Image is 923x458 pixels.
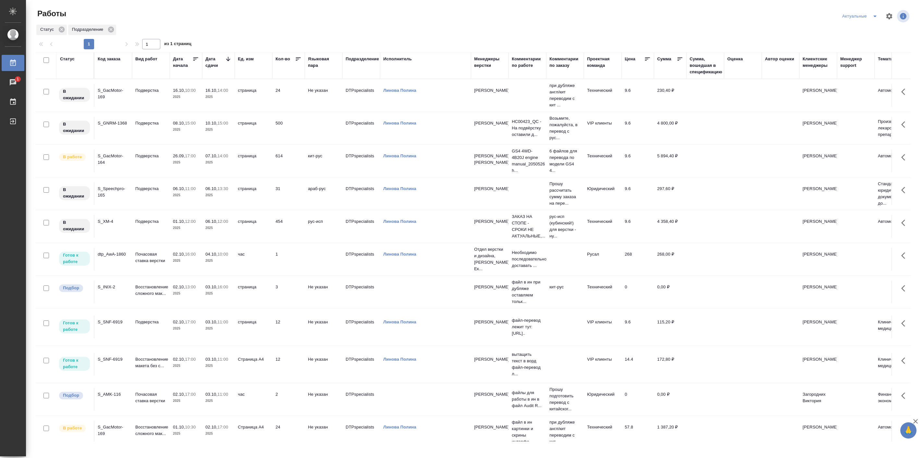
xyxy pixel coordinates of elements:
[205,319,217,324] p: 03.10,
[383,153,416,158] a: Линова Полина
[135,284,166,297] p: Восстановление сложного мак...
[878,56,897,62] div: Тематика
[238,56,254,62] div: Ед. изм
[185,121,196,126] p: 15:00
[235,117,272,139] td: страница
[98,120,129,127] div: S_GNRM-1368
[305,388,342,411] td: Не указан
[98,186,129,199] div: S_Speechpro-165
[173,159,199,166] p: 2025
[584,117,621,139] td: VIP клиенты
[897,421,913,436] button: Здесь прячутся важные кнопки
[878,319,909,332] p: Клиническая медицина
[799,117,837,139] td: [PERSON_NAME]
[217,425,228,429] p: 17:00
[235,353,272,376] td: Страница А4
[68,25,116,35] div: Подразделение
[98,56,120,62] div: Код заказа
[98,251,129,258] div: dtp_AwA-1860
[474,186,505,192] p: [PERSON_NAME]
[474,391,505,398] p: [PERSON_NAME]
[878,218,909,225] p: Автомобилестроение
[205,430,231,437] p: 2025
[173,225,199,231] p: 2025
[512,249,543,269] p: Необходимо последовательно доставать ...
[621,150,654,172] td: 9.6
[217,357,228,362] p: 11:00
[98,424,129,437] div: S_GacMotor-169
[205,121,217,126] p: 10.10,
[173,425,185,429] p: 01.10,
[185,425,196,429] p: 10:30
[98,87,129,100] div: S_GacMotor-169
[60,56,75,62] div: Статус
[205,357,217,362] p: 03.10,
[63,357,86,370] p: Готов к работе
[173,121,185,126] p: 08.10,
[897,215,913,231] button: Здесь прячутся важные кнопки
[474,356,505,363] p: [PERSON_NAME]
[235,281,272,303] td: страница
[272,182,305,205] td: 31
[305,353,342,376] td: Не указан
[799,150,837,172] td: [PERSON_NAME]
[173,357,185,362] p: 02.10,
[383,56,412,62] div: Исполнитель
[63,187,86,199] p: В ожидании
[549,82,581,108] p: при дубляже англ/кит переводим с кит ...
[72,26,105,33] p: Подразделение
[58,284,91,293] div: Можно подбирать исполнителей
[235,215,272,238] td: страница
[205,219,217,224] p: 06.10,
[185,219,196,224] p: 12:00
[512,118,543,138] p: НС00423_QC - На подвёрстку оставили д...
[474,246,505,272] p: Отдел верстки и дизайна, [PERSON_NAME] Ек...
[173,219,185,224] p: 01.10,
[135,56,157,62] div: Вид работ
[185,319,196,324] p: 17:00
[305,281,342,303] td: Не указан
[549,148,581,174] p: 6 файлов для перевода по модели GS4 4...
[173,325,199,332] p: 2025
[173,192,199,199] p: 2025
[272,316,305,338] td: 12
[878,87,909,94] p: Автомобилестроение
[897,281,913,296] button: Здесь прячутся важные кнопки
[98,284,129,290] div: S_INIX-2
[897,388,913,404] button: Здесь прячутся важные кнопки
[512,213,543,239] p: ЗАКАЗ НА СТОПЕ - СРОКИ НЕ АКТУАЛЬНЫЕ,...
[474,87,505,94] p: [PERSON_NAME]
[584,281,621,303] td: Технический
[205,186,217,191] p: 06.10,
[235,388,272,411] td: час
[897,182,913,198] button: Здесь прячутся важные кнопки
[549,386,581,412] p: Прошу подготовить перевод с китайског...
[63,425,82,431] p: В работе
[654,281,686,303] td: 0,00 ₽
[342,182,380,205] td: DTPspecialists
[587,56,618,69] div: Проектная команда
[135,424,166,437] p: Восстановление сложного мак...
[549,181,581,207] p: Прошу рассчитать сумму заказа на пере...
[512,56,543,69] div: Комментарии по работе
[654,421,686,443] td: 1 387,20 ₽
[205,159,231,166] p: 2025
[173,252,185,257] p: 02.10,
[305,215,342,238] td: рус-исп
[63,320,86,333] p: Готов к работе
[900,422,917,439] button: 🙏
[205,225,231,231] p: 2025
[474,424,505,430] p: [PERSON_NAME]
[878,118,909,138] p: Производство лекарственных препаратов
[272,353,305,376] td: 12
[173,363,199,369] p: 2025
[549,56,581,69] div: Комментарии по заказу
[342,150,380,172] td: DTPspecialists
[654,353,686,376] td: 172,80 ₽
[621,353,654,376] td: 14.4
[272,421,305,443] td: 24
[878,181,909,207] p: Стандартные юридические документы, до...
[173,392,185,397] p: 02.10,
[272,281,305,303] td: 3
[584,150,621,172] td: Технический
